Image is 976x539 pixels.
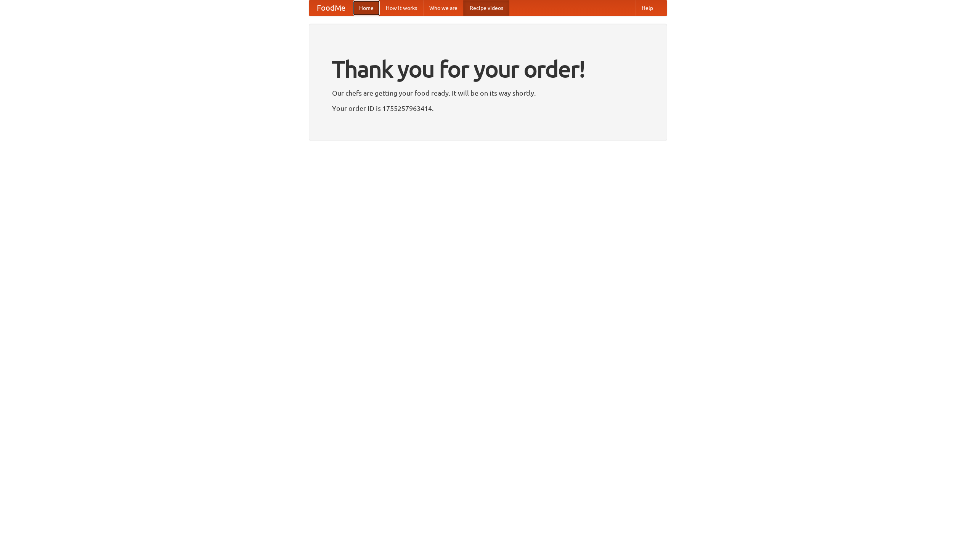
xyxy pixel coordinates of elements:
a: Help [636,0,659,16]
a: Recipe videos [464,0,509,16]
p: Our chefs are getting your food ready. It will be on its way shortly. [332,87,644,99]
a: Home [353,0,380,16]
p: Your order ID is 1755257963414. [332,102,644,114]
h1: Thank you for your order! [332,51,644,87]
a: Who we are [423,0,464,16]
a: FoodMe [309,0,353,16]
a: How it works [380,0,423,16]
